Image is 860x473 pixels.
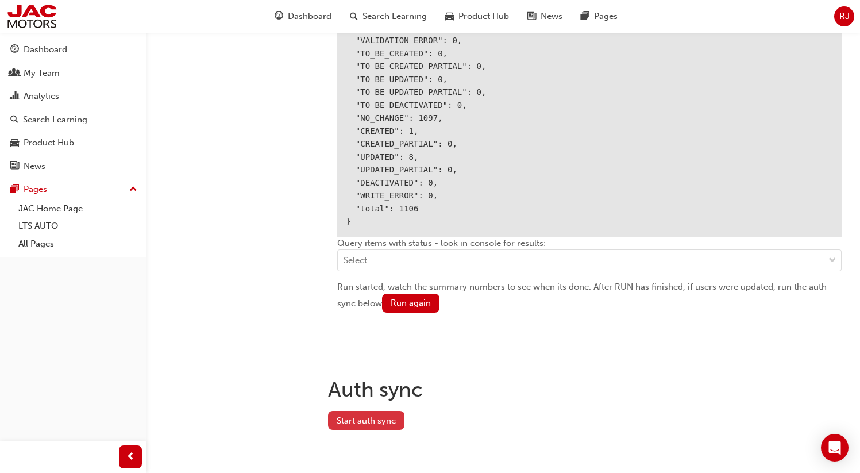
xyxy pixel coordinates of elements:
span: Search Learning [362,10,427,23]
a: LTS AUTO [14,217,142,235]
img: jac-portal [6,3,58,29]
a: news-iconNews [518,5,572,28]
div: Run started, watch the summary numbers to see when its done. After RUN has finished, if users wer... [337,280,842,313]
div: Product Hub [24,136,74,149]
span: search-icon [10,115,18,125]
span: pages-icon [581,9,589,24]
span: Product Hub [458,10,509,23]
div: Query items with status - look in console for results: [337,237,842,281]
a: search-iconSearch Learning [341,5,436,28]
div: Open Intercom Messenger [821,434,849,462]
span: car-icon [445,9,454,24]
span: Dashboard [288,10,331,23]
button: DashboardMy TeamAnalyticsSearch LearningProduct HubNews [5,37,142,179]
div: News [24,160,45,173]
span: prev-icon [126,450,135,464]
button: Pages [5,179,142,200]
div: Search Learning [23,113,87,126]
div: My Team [24,67,60,80]
h1: Auth sync [328,377,851,402]
span: guage-icon [10,45,19,55]
span: News [541,10,562,23]
a: car-iconProduct Hub [436,5,518,28]
span: down-icon [828,253,836,268]
span: pages-icon [10,184,19,195]
span: up-icon [129,182,137,197]
span: news-icon [10,161,19,172]
span: news-icon [527,9,536,24]
a: Product Hub [5,132,142,153]
a: News [5,156,142,177]
a: pages-iconPages [572,5,627,28]
span: people-icon [10,68,19,79]
a: JAC Home Page [14,200,142,218]
button: RJ [834,6,854,26]
span: car-icon [10,138,19,148]
button: Start auth sync [328,411,404,430]
span: Pages [594,10,618,23]
span: chart-icon [10,91,19,102]
button: Run again [382,294,439,313]
span: search-icon [350,9,358,24]
div: Pages [24,183,47,196]
div: Select... [344,254,374,267]
div: Dashboard [24,43,67,56]
a: All Pages [14,235,142,253]
a: Analytics [5,86,142,107]
span: RJ [839,10,850,23]
a: My Team [5,63,142,84]
a: guage-iconDashboard [265,5,341,28]
a: Search Learning [5,109,142,130]
div: Analytics [24,90,59,103]
a: Dashboard [5,39,142,60]
span: guage-icon [275,9,283,24]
